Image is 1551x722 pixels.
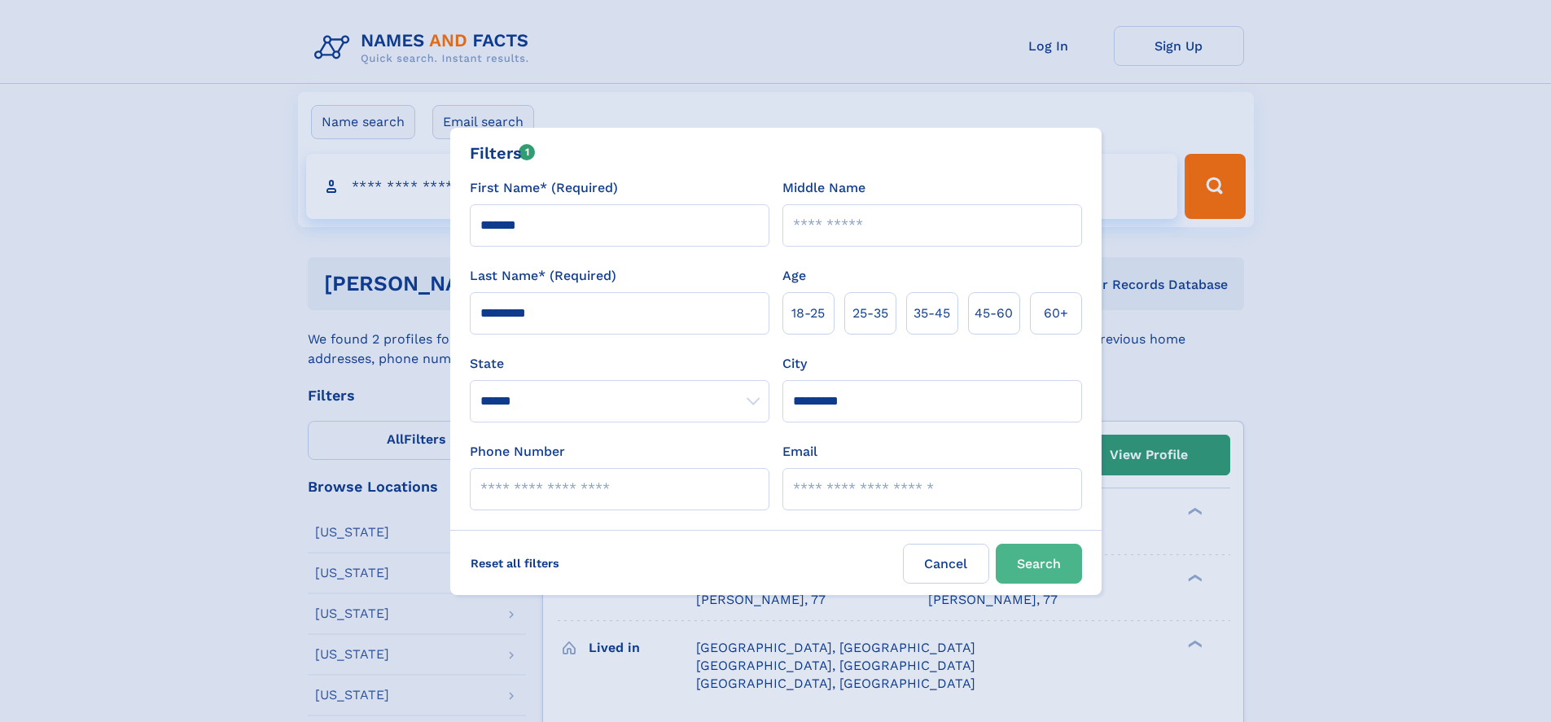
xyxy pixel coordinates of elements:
span: 25‑35 [852,304,888,323]
span: 45‑60 [975,304,1013,323]
label: Last Name* (Required) [470,266,616,286]
span: 60+ [1044,304,1068,323]
label: Reset all filters [460,544,570,583]
label: State [470,354,769,374]
label: Email [782,442,817,462]
label: Cancel [903,544,989,584]
label: Phone Number [470,442,565,462]
label: Age [782,266,806,286]
span: 18‑25 [791,304,825,323]
label: City [782,354,807,374]
label: First Name* (Required) [470,178,618,198]
div: Filters [470,141,536,165]
span: 35‑45 [914,304,950,323]
button: Search [996,544,1082,584]
label: Middle Name [782,178,865,198]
